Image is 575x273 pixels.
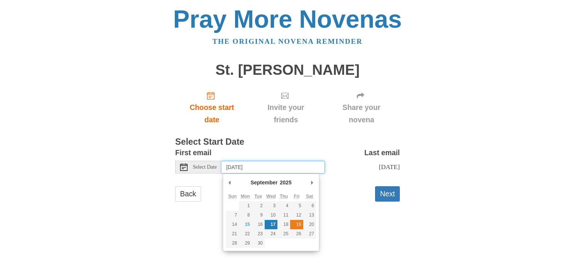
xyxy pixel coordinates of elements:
button: 7 [226,211,239,220]
button: 8 [239,211,252,220]
div: Click "Next" to confirm your start date first. [323,85,400,130]
button: Next Month [308,177,316,188]
span: Invite your friends [256,101,316,126]
label: Last email [364,147,400,159]
button: 10 [265,211,277,220]
button: 1 [239,201,252,211]
button: 17 [265,220,277,229]
button: 21 [226,229,239,239]
abbr: Thursday [280,194,288,199]
span: Choose start date [183,101,241,126]
a: Choose start date [175,85,249,130]
button: 5 [290,201,303,211]
span: [DATE] [379,163,400,171]
button: 12 [290,211,303,220]
button: 15 [239,220,252,229]
button: 23 [252,229,265,239]
div: September [249,177,279,188]
button: 14 [226,220,239,229]
button: 27 [303,229,316,239]
a: Back [175,186,201,202]
button: 20 [303,220,316,229]
abbr: Friday [294,194,299,199]
button: 29 [239,239,252,248]
abbr: Tuesday [254,194,262,199]
button: 4 [277,201,290,211]
button: 6 [303,201,316,211]
button: 11 [277,211,290,220]
h1: St. [PERSON_NAME] [175,62,400,78]
button: Previous Month [226,177,234,188]
abbr: Sunday [228,194,237,199]
abbr: Saturday [306,194,313,199]
div: 2025 [279,177,293,188]
button: 13 [303,211,316,220]
button: 25 [277,229,290,239]
abbr: Wednesday [266,194,276,199]
button: 18 [277,220,290,229]
span: Share your novena [331,101,392,126]
button: Next [375,186,400,202]
h3: Select Start Date [175,137,400,147]
a: The original novena reminder [213,37,363,45]
input: Use the arrow keys to pick a date [222,161,325,174]
div: Click "Next" to confirm your start date first. [249,85,323,130]
button: 24 [265,229,277,239]
button: 3 [265,201,277,211]
span: Select Date [193,165,217,170]
button: 2 [252,201,265,211]
label: First email [175,147,212,159]
a: Pray More Novenas [173,5,402,33]
button: 16 [252,220,265,229]
button: 9 [252,211,265,220]
button: 22 [239,229,252,239]
abbr: Monday [241,194,250,199]
button: 19 [290,220,303,229]
button: 28 [226,239,239,248]
button: 26 [290,229,303,239]
button: 30 [252,239,265,248]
